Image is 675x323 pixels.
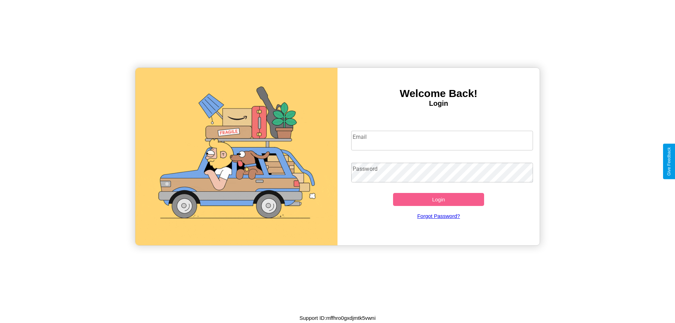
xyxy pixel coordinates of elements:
[300,313,376,323] p: Support ID: mffhro0gxdjmtk5vwni
[348,206,530,226] a: Forgot Password?
[393,193,484,206] button: Login
[337,88,540,99] h3: Welcome Back!
[135,68,337,245] img: gif
[667,147,671,176] div: Give Feedback
[337,99,540,108] h4: Login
